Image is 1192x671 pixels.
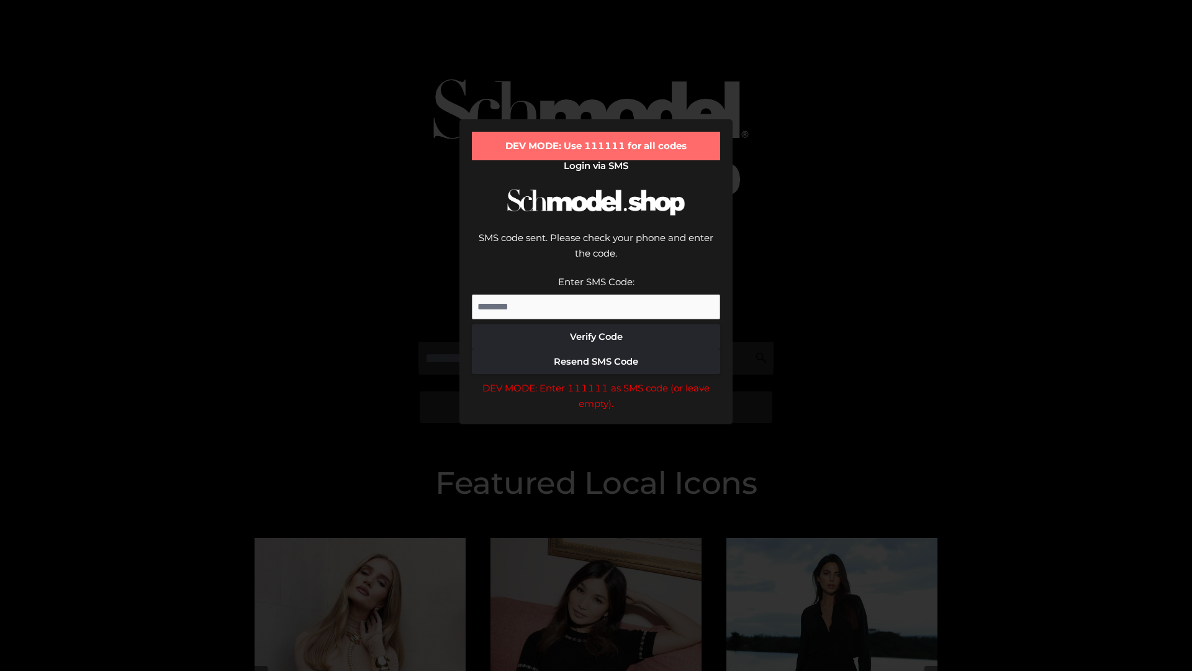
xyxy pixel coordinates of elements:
[503,178,689,227] img: Schmodel Logo
[472,132,720,160] div: DEV MODE: Use 111111 for all codes
[472,380,720,412] div: DEV MODE: Enter 111111 as SMS code (or leave empty).
[558,276,634,288] label: Enter SMS Code:
[472,230,720,274] div: SMS code sent. Please check your phone and enter the code.
[472,349,720,374] button: Resend SMS Code
[472,324,720,349] button: Verify Code
[472,160,720,171] h2: Login via SMS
